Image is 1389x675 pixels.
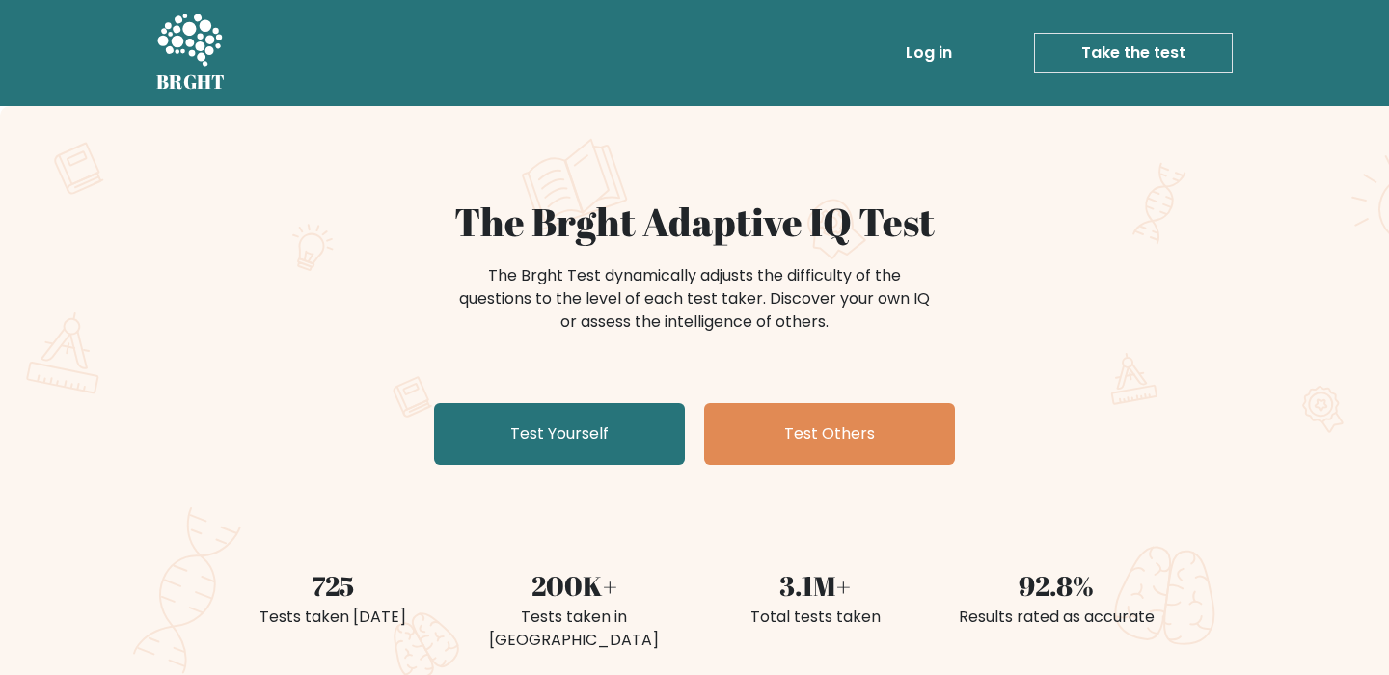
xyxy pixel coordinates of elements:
h1: The Brght Adaptive IQ Test [224,199,1165,245]
div: Tests taken in [GEOGRAPHIC_DATA] [465,606,683,652]
div: Results rated as accurate [947,606,1165,629]
div: 200K+ [465,565,683,606]
div: 725 [224,565,442,606]
div: 3.1M+ [706,565,924,606]
a: Test Others [704,403,955,465]
a: Test Yourself [434,403,685,465]
a: Log in [898,34,960,72]
a: Take the test [1034,33,1233,73]
div: The Brght Test dynamically adjusts the difficulty of the questions to the level of each test take... [453,264,936,334]
div: Tests taken [DATE] [224,606,442,629]
div: Total tests taken [706,606,924,629]
h5: BRGHT [156,70,226,94]
a: BRGHT [156,8,226,98]
div: 92.8% [947,565,1165,606]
